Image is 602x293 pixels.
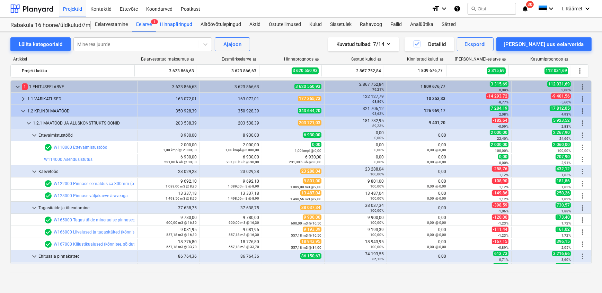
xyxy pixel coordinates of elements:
[291,234,321,237] small: 557,18 m3 @ 16,50
[552,251,571,256] span: 3 216,66
[305,18,326,31] div: Kulud
[10,57,135,62] div: Artikkel
[372,100,384,103] small: 68,86%
[166,184,197,188] small: 1 089,00 m3 @ 8,90
[498,125,508,128] small: -0,09%
[454,4,461,13] i: Abikeskus
[390,239,446,249] div: 0,00
[427,245,446,249] small: 0,00 @ 0,00
[225,148,259,152] small: 1,00 kmpl @ 2 000,00
[44,216,52,224] span: Eelarvereal on 1 hinnapakkumist
[526,1,534,8] span: 30
[490,130,508,135] span: 2 000,00
[498,185,508,189] small: -1,12%
[289,160,321,164] small: 231,00 h-üh @ 30,00
[38,166,134,177] div: Kaevetööd
[132,18,156,31] div: Eelarve
[492,166,508,172] span: -258,76
[228,196,259,200] small: 1 498,56 m3 @ 8,90
[578,228,587,236] span: Rohkem tegevusi
[227,160,259,164] small: 231,00 h-üh @ 30,00
[560,100,571,104] small: -5,60%
[578,216,587,224] span: Rohkem tegevusi
[427,233,446,237] small: 0,00 @ 0,00
[370,196,384,200] small: 100,00%
[203,205,259,210] div: 37 638,75
[196,18,245,31] div: Alltöövõtulepingud
[38,202,134,213] div: Tagasitäide ja tihendamine
[567,260,602,293] iframe: Chat Widget
[490,106,508,111] span: 7 284,19
[561,185,571,189] small: 1,82%
[372,88,384,91] small: 79,21%
[19,107,27,115] span: keyboard_arrow_down
[91,18,132,31] div: Eelarvestamine
[44,192,52,200] span: Eelarvereal on 1 hinnapakkumist
[298,108,321,113] span: 343 644,20
[163,148,197,152] small: 1,00 kmpl @ 2 000,00
[552,118,571,123] span: 5 923,52
[547,81,571,87] span: 112 031,69
[44,228,52,236] span: Eelarvereal on 1 hinnapakkumist
[486,93,508,99] span: -14 293,72
[559,137,571,140] small: 24,66%
[471,6,476,11] span: search
[336,40,391,49] div: Kuvatud tulbad : 7/14
[303,132,321,138] span: 6 930,00
[44,180,52,188] span: Eelarvereal on 1 hinnapakkumist
[166,196,197,200] small: 1 498,56 m3 @ 8,90
[561,246,571,249] small: 2,05%
[556,178,571,184] span: 181,86
[19,95,27,103] span: keyboard_arrow_right
[54,242,185,247] a: W167000 Killustikualused (kõnnitee, sõiduteede, mänguväljakute alla)
[583,4,592,13] i: keyboard_arrow_down
[386,18,406,31] div: Failid
[556,190,571,196] span: 250,26
[44,240,52,248] span: Eelarvereal on 1 hinnapakkumist
[30,252,38,260] span: keyboard_arrow_down
[492,178,508,184] span: -108,90
[203,143,259,152] div: 2 000,00
[311,142,321,147] span: 0,00
[440,4,448,13] i: keyboard_arrow_down
[417,68,443,74] span: 1 809 676,77
[295,149,321,153] small: 1,00 kmpl @ 0,00
[245,18,265,31] a: Aktid
[294,84,321,89] span: 3 620 550,93
[561,112,571,116] small: 4,93%
[140,254,197,259] div: 86 764,36
[390,227,446,237] div: 0,00
[438,57,444,62] span: help
[215,37,250,51] button: Ajajoon
[22,65,132,76] div: Projekt kokku
[44,143,52,152] span: Eelarvereal on 1 hinnapakkumist
[563,57,568,62] span: help
[578,83,587,91] span: Rohkem tegevusi
[492,118,508,123] span: -182,64
[437,18,460,31] div: Sätted
[303,178,321,184] span: 9 801,00
[327,94,384,104] div: 122 127,79
[326,18,356,31] a: Sissetulek
[487,67,506,74] span: 3 315,69
[313,57,319,62] span: help
[406,18,437,31] div: Analüütika
[327,179,384,189] div: 9 801,00
[374,136,384,140] small: 0,00%
[300,168,321,174] span: 23 288,04
[468,3,516,15] button: Otsi
[203,121,259,126] div: 203 538,39
[298,120,321,126] span: 203 721,03
[561,161,571,165] small: 2,91%
[390,205,446,210] div: 0,00
[370,245,384,249] small: 100,00%
[203,191,259,201] div: 13 337,18
[420,84,446,89] span: 1 809 676,77
[33,118,134,129] div: 1.2.1 MAATÖÖD JA ALUSKONSTRUKTSIOONID
[327,239,384,249] div: 18 943,95
[30,131,38,139] span: keyboard_arrow_down
[498,221,508,225] small: -1,23%
[374,160,384,164] small: 0,00%
[498,246,508,249] small: -0,89%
